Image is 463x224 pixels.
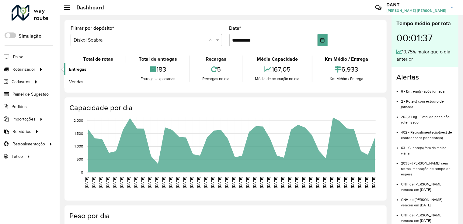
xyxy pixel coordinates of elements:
[70,4,104,11] h2: Dashboard
[169,177,172,188] text: [DATE]
[162,177,165,188] text: [DATE]
[106,177,110,188] text: [DATE]
[386,8,446,13] span: [PERSON_NAME] [PERSON_NAME]
[128,56,188,63] div: Total de entregas
[401,125,454,141] li: 402 - Retroalimentação(ões) de coordenadas pendente(s)
[85,177,89,188] text: [DATE]
[12,116,36,122] span: Importações
[401,192,454,208] li: CNH de [PERSON_NAME] venceu em [DATE]
[253,177,257,188] text: [DATE]
[134,177,138,188] text: [DATE]
[12,153,23,160] span: Tático
[12,104,27,110] span: Pedidos
[401,208,454,223] li: CNH de [PERSON_NAME] venceu em [DATE]
[314,56,379,63] div: Km Médio / Entrega
[13,54,24,60] span: Painel
[176,177,179,188] text: [DATE]
[12,79,30,85] span: Cadastros
[64,76,139,88] a: Vendas
[192,76,241,82] div: Recargas no dia
[344,177,348,188] text: [DATE]
[401,94,454,110] li: 2 - Rota(s) com estouro de jornada
[323,177,327,188] text: [DATE]
[244,76,310,82] div: Média de ocupação no dia
[12,128,31,135] span: Relatórios
[192,56,241,63] div: Recargas
[358,177,362,188] text: [DATE]
[309,177,313,188] text: [DATE]
[120,177,124,188] text: [DATE]
[351,177,355,188] text: [DATE]
[316,177,320,188] text: [DATE]
[302,177,306,188] text: [DATE]
[396,19,454,28] div: Tempo médio por rota
[401,141,454,156] li: 63 - Cliente(s) fora da malha viária
[69,66,86,73] span: Entregas
[12,91,49,97] span: Painel de Sugestão
[74,118,83,122] text: 2,000
[92,177,96,188] text: [DATE]
[229,25,242,32] label: Data
[12,66,35,73] span: Roteirizador
[386,2,446,8] h3: DANT
[365,177,369,188] text: [DATE]
[183,177,186,188] text: [DATE]
[281,177,285,188] text: [DATE]
[77,157,83,161] text: 500
[295,177,299,188] text: [DATE]
[244,63,310,76] div: 167,05
[232,177,236,188] text: [DATE]
[72,56,124,63] div: Total de rotas
[401,84,454,94] li: 6 - Entrega(s) após jornada
[192,63,241,76] div: 5
[211,177,214,188] text: [DATE]
[69,212,381,220] h4: Peso por dia
[128,76,188,82] div: Entregas exportadas
[190,177,193,188] text: [DATE]
[19,32,41,40] label: Simulação
[148,177,151,188] text: [DATE]
[314,63,379,76] div: 6,933
[244,56,310,63] div: Média Capacidade
[401,110,454,125] li: 202,37 kg - Total de peso não roteirizado
[81,170,83,174] text: 0
[209,36,214,44] span: Clear all
[127,177,131,188] text: [DATE]
[396,28,454,48] div: 00:01:37
[128,63,188,76] div: 183
[75,131,83,135] text: 1,500
[99,177,103,188] text: [DATE]
[330,177,334,188] text: [DATE]
[396,73,454,82] h4: Alertas
[71,25,114,32] label: Filtrar por depósito
[12,141,45,147] span: Retroalimentação
[113,177,117,188] text: [DATE]
[337,177,341,188] text: [DATE]
[246,177,250,188] text: [DATE]
[64,63,139,75] a: Entregas
[372,1,385,14] a: Contato Rápido
[401,177,454,192] li: CNH de [PERSON_NAME] venceu em [DATE]
[288,177,292,188] text: [DATE]
[75,144,83,148] text: 1,000
[218,177,221,188] text: [DATE]
[274,177,278,188] text: [DATE]
[401,156,454,177] li: 2035 - [PERSON_NAME] sem retroalimentação de tempo de espera
[372,177,376,188] text: [DATE]
[69,104,381,112] h4: Capacidade por dia
[204,177,207,188] text: [DATE]
[225,177,228,188] text: [DATE]
[318,34,328,46] button: Choose Date
[239,177,243,188] text: [DATE]
[69,79,83,85] span: Vendas
[155,177,158,188] text: [DATE]
[396,48,454,63] div: 19,75% maior que o dia anterior
[260,177,264,188] text: [DATE]
[141,177,144,188] text: [DATE]
[267,177,271,188] text: [DATE]
[197,177,200,188] text: [DATE]
[314,76,379,82] div: Km Médio / Entrega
